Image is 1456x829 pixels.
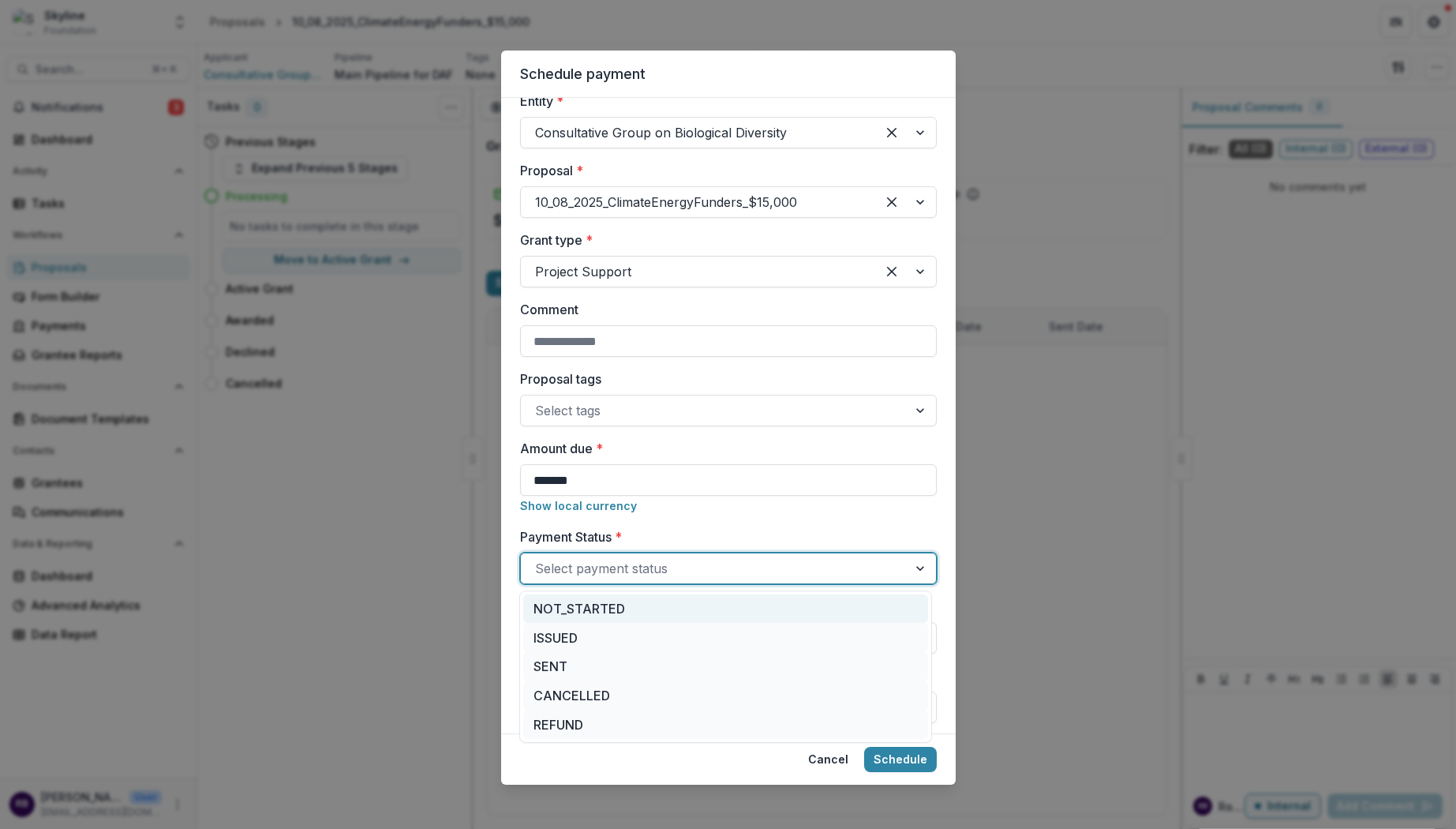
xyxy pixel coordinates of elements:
[879,259,904,284] div: Clear selected options
[523,623,927,652] div: ISSUED
[520,161,927,180] label: Proposal
[520,369,927,388] label: Proposal tags
[523,652,927,681] div: SENT
[879,189,904,215] div: Clear selected options
[523,681,927,711] div: CANCELLED
[520,499,637,512] button: Show local currency
[501,51,956,98] header: Schedule payment
[520,300,927,319] label: Comment
[520,439,927,458] label: Amount due
[520,231,927,249] label: Grant type
[520,92,927,111] label: Entity
[520,527,927,546] label: Payment Status
[523,711,927,740] div: REFUND
[879,120,904,145] div: Clear selected options
[864,747,937,772] button: Schedule
[799,747,858,772] button: Cancel
[523,595,927,624] div: NOT_STARTED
